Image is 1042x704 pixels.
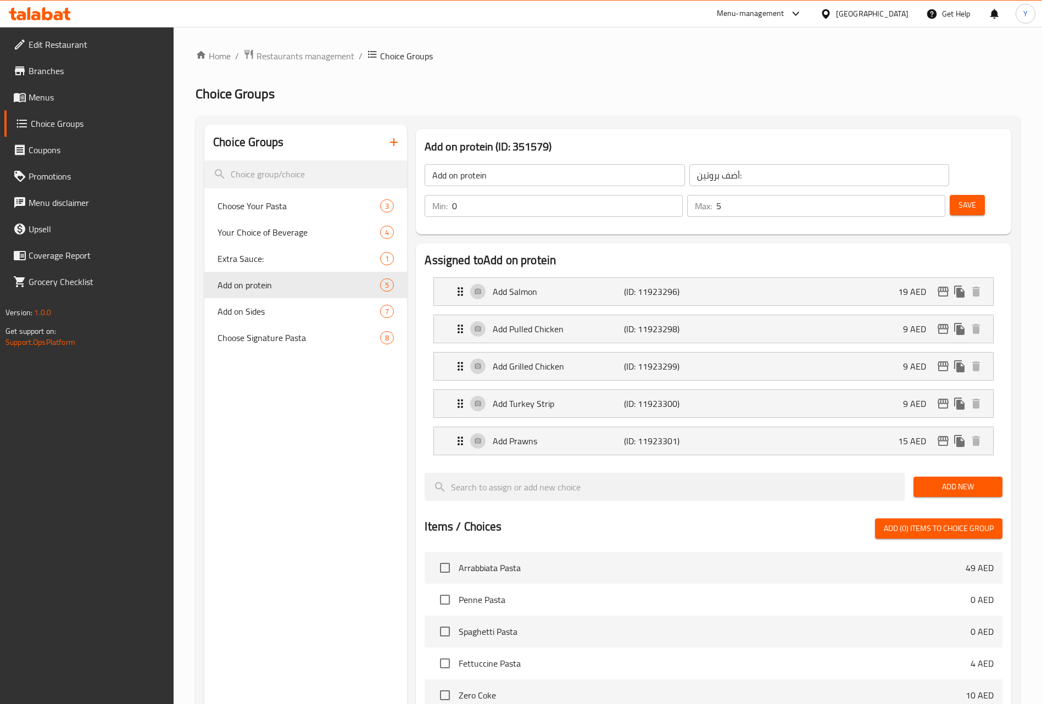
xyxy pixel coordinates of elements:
p: Max: [695,199,712,213]
p: Add Prawns [493,434,623,448]
span: Zero Coke [459,689,966,702]
button: edit [935,395,951,412]
li: Expand [425,273,1002,310]
span: Choose Signature Pasta [218,331,380,344]
button: delete [968,358,984,375]
span: Coverage Report [29,249,165,262]
li: / [359,49,363,63]
span: Add on Sides [218,305,380,318]
p: Add Salmon [493,285,623,298]
h2: Items / Choices [425,518,502,535]
button: duplicate [951,395,968,412]
div: Menu-management [717,7,784,20]
span: Select choice [433,588,456,611]
a: Edit Restaurant [4,31,174,58]
p: 15 AED [898,434,935,448]
div: Choices [380,278,394,292]
p: 9 AED [903,322,935,336]
button: duplicate [951,283,968,300]
button: Save [950,195,985,215]
h2: Choice Groups [213,134,283,150]
a: Coverage Report [4,242,174,269]
span: Add on protein [218,278,380,292]
span: Coupons [29,143,165,157]
span: Edit Restaurant [29,38,165,51]
p: Add Pulled Chicken [493,322,623,336]
button: duplicate [951,358,968,375]
a: Home [196,49,231,63]
div: Choices [380,331,394,344]
button: Add New [913,477,1002,497]
span: Choose Your Pasta [218,199,380,213]
button: duplicate [951,433,968,449]
p: 4 AED [971,657,994,670]
button: delete [968,395,984,412]
li: / [235,49,239,63]
span: Select choice [433,652,456,675]
span: Select choice [433,620,456,643]
div: Choices [380,252,394,265]
button: duplicate [951,321,968,337]
div: Add on Sides7 [204,298,407,325]
button: Add (0) items to choice group [875,518,1002,539]
button: delete [968,433,984,449]
p: Add Turkey Strip [493,397,623,410]
span: Grocery Checklist [29,275,165,288]
li: Expand [425,385,1002,422]
h2: Assigned to Add on protein [425,252,1002,269]
span: 5 [381,280,393,290]
a: Branches [4,58,174,84]
p: (ID: 11923299) [624,360,711,373]
p: 9 AED [903,397,935,410]
div: Your Choice of Beverage4 [204,219,407,245]
div: Expand [434,390,993,417]
span: 3 [381,201,393,211]
span: Fettuccine Pasta [459,657,971,670]
div: Choices [380,226,394,239]
span: 7 [381,306,393,317]
div: Expand [434,427,993,455]
p: 0 AED [971,625,994,638]
p: Add Grilled Chicken [493,360,623,373]
button: delete [968,321,984,337]
nav: breadcrumb [196,49,1020,63]
span: Version: [5,305,32,320]
p: (ID: 11923301) [624,434,711,448]
p: 49 AED [966,561,994,574]
p: Min: [432,199,448,213]
button: edit [935,358,951,375]
span: Y [1023,8,1028,20]
div: Extra Sauce:1 [204,245,407,272]
p: (ID: 11923298) [624,322,711,336]
div: Expand [434,278,993,305]
input: search [204,160,407,188]
span: 1 [381,254,393,264]
span: Extra Sauce: [218,252,380,265]
span: Your Choice of Beverage [218,226,380,239]
button: delete [968,283,984,300]
span: Choice Groups [31,117,165,130]
span: Add (0) items to choice group [884,522,994,535]
span: Arrabbiata Pasta [459,561,966,574]
span: 1.0.0 [34,305,51,320]
span: 4 [381,227,393,238]
div: Choose Signature Pasta8 [204,325,407,351]
span: Restaurants management [257,49,354,63]
span: Menus [29,91,165,104]
p: (ID: 11923300) [624,397,711,410]
a: Choice Groups [4,110,174,137]
li: Expand [425,310,1002,348]
p: 0 AED [971,593,994,606]
span: Branches [29,64,165,77]
div: Choices [380,199,394,213]
a: Promotions [4,163,174,189]
span: Spaghetti Pasta [459,625,971,638]
button: edit [935,321,951,337]
span: Get support on: [5,324,56,338]
span: Save [959,198,976,212]
p: 10 AED [966,689,994,702]
a: Menu disclaimer [4,189,174,216]
span: Choice Groups [380,49,433,63]
a: Upsell [4,216,174,242]
div: Add on protein5 [204,272,407,298]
